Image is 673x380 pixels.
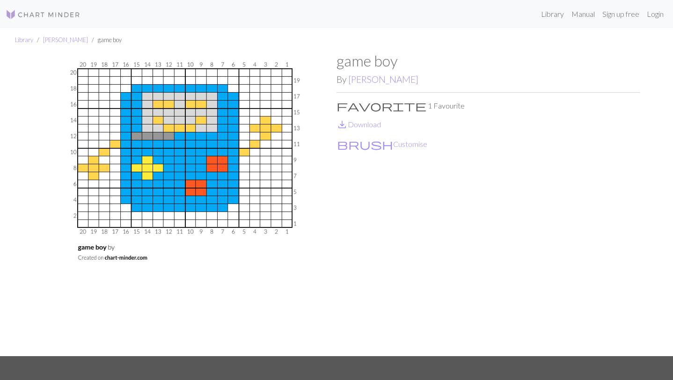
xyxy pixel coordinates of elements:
a: Library [15,36,33,44]
a: [PERSON_NAME] [348,74,418,85]
i: Download [336,119,348,130]
button: CustomiseCustomise [336,138,428,150]
h2: By [336,74,640,85]
span: brush [337,138,393,151]
span: save_alt [336,118,348,131]
i: Customise [337,139,393,150]
h1: game boy [336,52,640,70]
p: 1 Favourite [336,100,640,111]
li: game boy [88,36,122,44]
i: Favourite [336,100,426,111]
a: Library [537,5,568,23]
a: [PERSON_NAME] [43,36,88,44]
a: Manual [568,5,599,23]
a: Login [643,5,667,23]
img: game boy [33,52,336,356]
img: Logo [6,9,80,20]
span: favorite [336,99,426,112]
a: Sign up free [599,5,643,23]
a: DownloadDownload [336,120,381,129]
